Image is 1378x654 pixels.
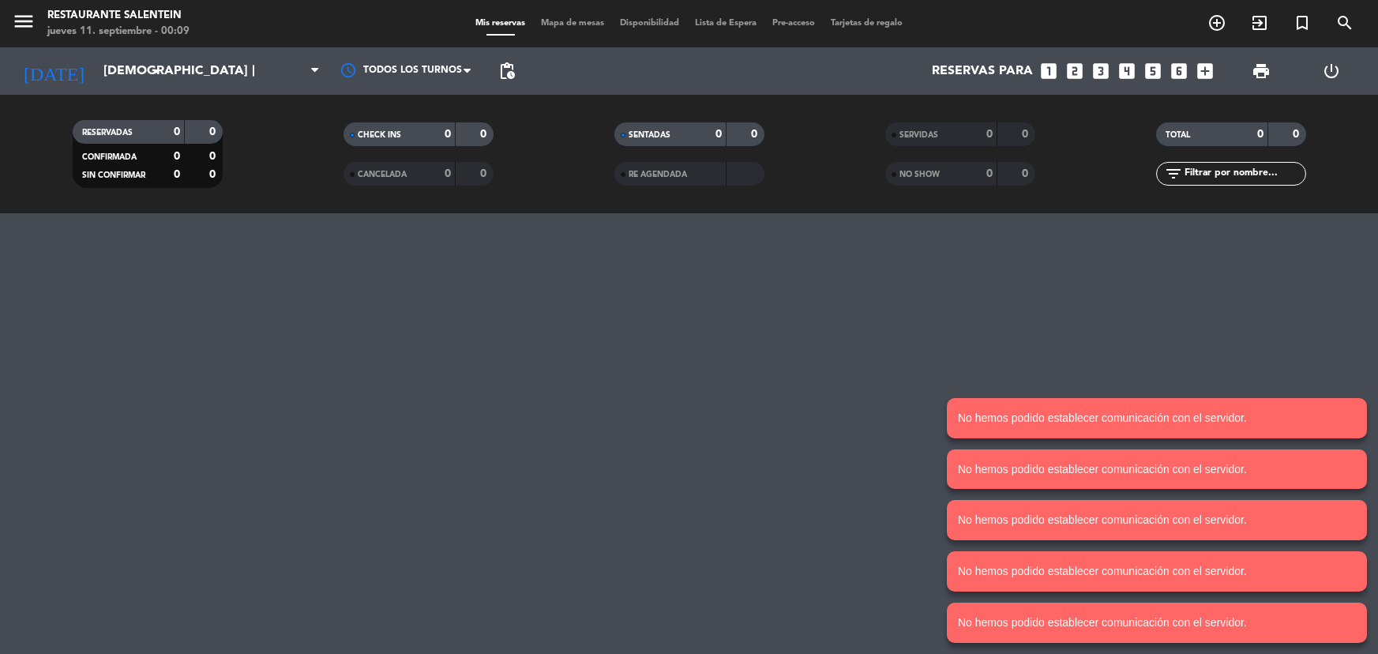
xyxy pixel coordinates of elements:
[947,551,1367,592] notyf-toast: No hemos podido establecer comunicación con el servidor.
[629,171,687,179] span: RE AGENDADA
[12,9,36,39] button: menu
[947,500,1367,540] notyf-toast: No hemos podido establecer comunicación con el servidor.
[823,19,911,28] span: Tarjetas de regalo
[986,168,993,179] strong: 0
[174,169,180,180] strong: 0
[174,126,180,137] strong: 0
[480,168,490,179] strong: 0
[209,151,219,162] strong: 0
[1207,13,1226,32] i: add_circle_outline
[358,171,407,179] span: CANCELADA
[147,62,166,81] i: arrow_drop_down
[1252,62,1271,81] span: print
[47,24,190,39] div: jueves 11. septiembre - 00:09
[209,169,219,180] strong: 0
[533,19,612,28] span: Mapa de mesas
[1117,61,1137,81] i: looks_4
[209,126,219,137] strong: 0
[1297,47,1366,95] div: LOG OUT
[986,129,993,140] strong: 0
[1038,61,1059,81] i: looks_one
[1195,61,1215,81] i: add_box
[358,131,401,139] span: CHECK INS
[1293,13,1312,32] i: turned_in_not
[467,19,533,28] span: Mis reservas
[612,19,687,28] span: Disponibilidad
[751,129,760,140] strong: 0
[445,129,451,140] strong: 0
[498,62,516,81] span: pending_actions
[82,153,137,161] span: CONFIRMADA
[1064,61,1085,81] i: looks_two
[1257,129,1263,140] strong: 0
[1091,61,1111,81] i: looks_3
[899,131,938,139] span: SERVIDAS
[480,129,490,140] strong: 0
[445,168,451,179] strong: 0
[1183,165,1305,182] input: Filtrar por nombre...
[12,9,36,33] i: menu
[82,129,133,137] span: RESERVADAS
[947,449,1367,490] notyf-toast: No hemos podido establecer comunicación con el servidor.
[764,19,823,28] span: Pre-acceso
[715,129,722,140] strong: 0
[47,8,190,24] div: Restaurante Salentein
[687,19,764,28] span: Lista de Espera
[1164,164,1183,183] i: filter_list
[947,398,1367,438] notyf-toast: No hemos podido establecer comunicación con el servidor.
[82,171,145,179] span: SIN CONFIRMAR
[1022,129,1031,140] strong: 0
[932,64,1033,79] span: Reservas para
[947,603,1367,643] notyf-toast: No hemos podido establecer comunicación con el servidor.
[12,54,96,88] i: [DATE]
[629,131,670,139] span: SENTADAS
[1322,62,1341,81] i: power_settings_new
[899,171,940,179] span: NO SHOW
[1335,13,1354,32] i: search
[1143,61,1163,81] i: looks_5
[1166,131,1190,139] span: TOTAL
[1250,13,1269,32] i: exit_to_app
[1293,129,1302,140] strong: 0
[174,151,180,162] strong: 0
[1022,168,1031,179] strong: 0
[1169,61,1189,81] i: looks_6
